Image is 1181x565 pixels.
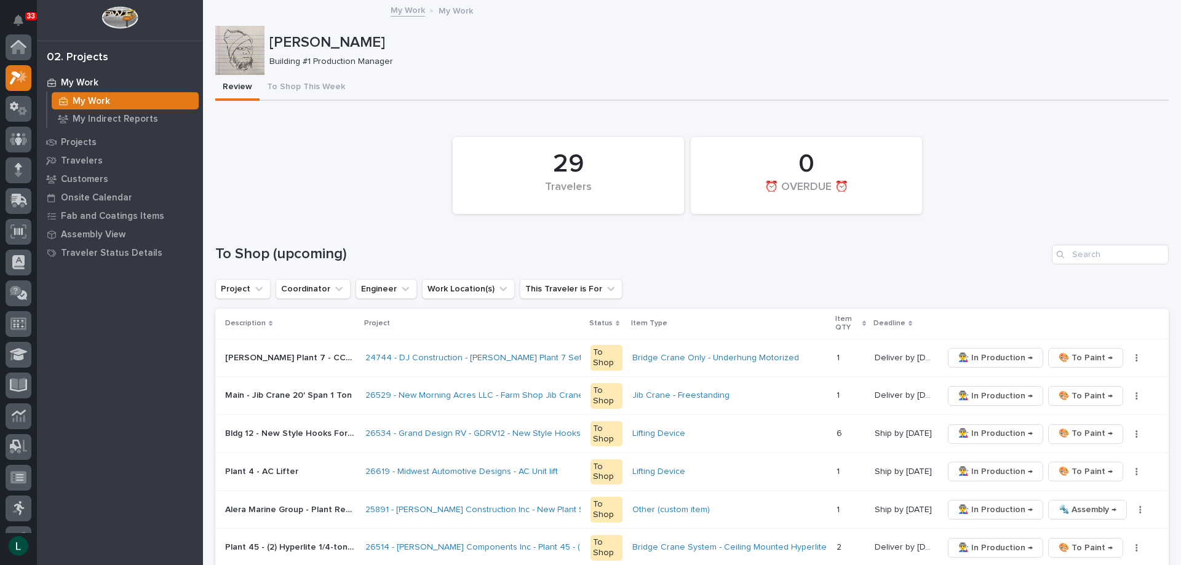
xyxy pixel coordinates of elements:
[875,388,936,401] p: Deliver by 8/18/25
[422,279,515,299] button: Work Location(s)
[958,464,1033,479] span: 👨‍🏭 In Production →
[589,317,613,330] p: Status
[37,188,203,207] a: Onsite Calendar
[365,542,746,553] a: 26514 - [PERSON_NAME] Components Inc - Plant 45 - (2) Hyperlite ¼ ton bridge cranes; 24’ x 60’
[215,491,1169,529] tr: Alera Marine Group - Plant Restroom Bearing PlatesAlera Marine Group - Plant Restroom Bearing Pla...
[1059,350,1113,365] span: 🎨 To Paint →
[632,542,827,553] a: Bridge Crane System - Ceiling Mounted Hyperlite
[948,462,1043,481] button: 👨‍🏭 In Production →
[269,34,1164,52] p: [PERSON_NAME]
[948,500,1043,520] button: 👨‍🏭 In Production →
[590,345,622,371] div: To Shop
[837,464,842,477] p: 1
[590,497,622,523] div: To Shop
[61,174,108,185] p: Customers
[631,317,667,330] p: Item Type
[1059,464,1113,479] span: 🎨 To Paint →
[101,6,138,29] img: Workspace Logo
[632,505,710,515] a: Other (custom item)
[15,15,31,34] div: Notifications33
[47,92,203,109] a: My Work
[225,426,358,439] p: Bldg 12 - New Style Hooks For Floors Dept
[837,502,842,515] p: 1
[365,353,592,363] a: 24744 - DJ Construction - [PERSON_NAME] Plant 7 Setup
[1048,386,1123,406] button: 🎨 To Paint →
[215,75,260,101] button: Review
[27,12,35,20] p: 33
[47,51,108,65] div: 02. Projects
[225,317,266,330] p: Description
[215,339,1169,377] tr: [PERSON_NAME] Plant 7 - CCO-008 Move & Extend System A&B[PERSON_NAME] Plant 7 - CCO-008 Move & Ex...
[875,426,934,439] p: Ship by [DATE]
[37,73,203,92] a: My Work
[37,207,203,225] a: Fab and Coatings Items
[61,248,162,259] p: Traveler Status Details
[1048,348,1123,368] button: 🎨 To Paint →
[590,383,622,409] div: To Shop
[1059,389,1113,403] span: 🎨 To Paint →
[837,540,844,553] p: 2
[225,464,301,477] p: Plant 4 - AC Lifter
[37,243,203,262] a: Traveler Status Details
[225,502,358,515] p: Alera Marine Group - Plant Restroom Bearing Plates
[875,502,934,515] p: Ship by [DATE]
[37,151,203,170] a: Travelers
[958,426,1033,441] span: 👨‍🏭 In Production →
[1059,540,1113,555] span: 🎨 To Paint →
[712,149,901,180] div: 0
[875,350,936,363] p: Deliver by 8/15/25
[6,533,31,559] button: users-avatar
[215,415,1169,453] tr: Bldg 12 - New Style Hooks For Floors DeptBldg 12 - New Style Hooks For Floors Dept 26534 - Grand ...
[632,429,685,439] a: Lifting Device
[590,459,622,485] div: To Shop
[948,386,1043,406] button: 👨‍🏭 In Production →
[391,2,425,17] a: My Work
[61,211,164,222] p: Fab and Coatings Items
[61,137,97,148] p: Projects
[1048,424,1123,444] button: 🎨 To Paint →
[958,389,1033,403] span: 👨‍🏭 In Production →
[61,156,103,167] p: Travelers
[1048,500,1127,520] button: 🔩 Assembly →
[1048,538,1123,558] button: 🎨 To Paint →
[6,7,31,33] button: Notifications
[958,540,1033,555] span: 👨‍🏭 In Production →
[260,75,352,101] button: To Shop This Week
[632,390,730,401] a: Jib Crane - Freestanding
[632,353,799,363] a: Bridge Crane Only - Underhung Motorized
[590,421,622,447] div: To Shop
[835,312,859,335] p: Item QTY
[958,502,1033,517] span: 👨‍🏭 In Production →
[225,540,358,553] p: Plant 45 - (2) Hyperlite 1/4-ton Bridge Cranes
[837,426,845,439] p: 6
[948,348,1043,368] button: 👨‍🏭 In Production →
[225,388,354,401] p: Main - Jib Crane 20' Span 1 Ton
[356,279,417,299] button: Engineer
[1052,245,1169,264] input: Search
[474,181,663,207] div: Travelers
[365,505,683,515] a: 25891 - [PERSON_NAME] Construction Inc - New Plant Setup - Mezzanine Project
[590,535,622,561] div: To Shop
[474,149,663,180] div: 29
[276,279,351,299] button: Coordinator
[632,467,685,477] a: Lifting Device
[958,350,1033,365] span: 👨‍🏭 In Production →
[61,192,132,203] p: Onsite Calendar
[1059,502,1116,517] span: 🔩 Assembly →
[873,317,905,330] p: Deadline
[948,424,1043,444] button: 👨‍🏭 In Production →
[875,464,934,477] p: Ship by [DATE]
[37,225,203,243] a: Assembly View
[215,452,1169,491] tr: Plant 4 - AC LifterPlant 4 - AC Lifter 26619 - Midwest Automotive Designs - AC Unit lift To ShopL...
[215,377,1169,415] tr: Main - Jib Crane 20' Span 1 TonMain - Jib Crane 20' Span 1 Ton 26529 - New Morning Acres LLC - Fa...
[215,279,271,299] button: Project
[269,57,1159,67] p: Building #1 Production Manager
[837,350,842,363] p: 1
[215,245,1047,263] h1: To Shop (upcoming)
[225,350,358,363] p: Brinkley Plant 7 - CCO-008 Move & Extend System A&B
[1048,462,1123,481] button: 🎨 To Paint →
[365,390,584,401] a: 26529 - New Morning Acres LLC - Farm Shop Jib Crane
[73,96,110,107] p: My Work
[61,77,98,89] p: My Work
